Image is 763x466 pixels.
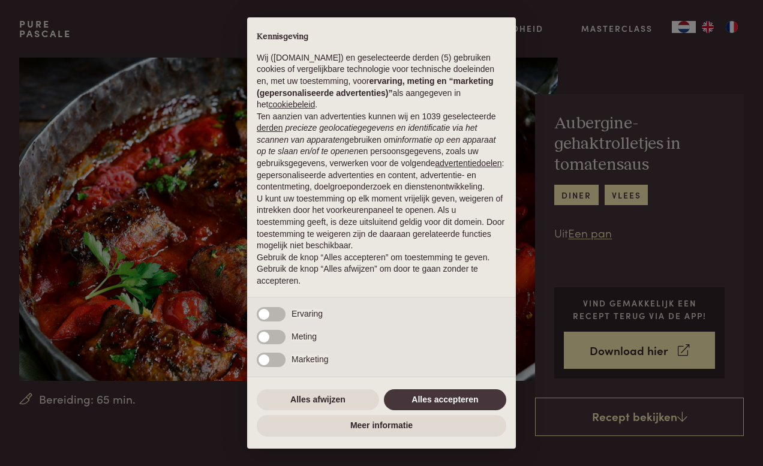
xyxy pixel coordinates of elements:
button: Alles accepteren [384,389,506,411]
p: Wij ([DOMAIN_NAME]) en geselecteerde derden (5) gebruiken cookies of vergelijkbare technologie vo... [257,52,506,111]
strong: ervaring, meting en “marketing (gepersonaliseerde advertenties)” [257,76,493,98]
p: Ten aanzien van advertenties kunnen wij en 1039 geselecteerde gebruiken om en persoonsgegevens, z... [257,111,506,193]
p: Gebruik de knop “Alles accepteren” om toestemming te geven. Gebruik de knop “Alles afwijzen” om d... [257,252,506,287]
em: precieze geolocatiegegevens en identificatie via het scannen van apparaten [257,123,477,145]
button: derden [257,122,283,134]
button: advertentiedoelen [435,158,501,170]
span: Marketing [292,354,328,364]
p: U kunt uw toestemming op elk moment vrijelijk geven, weigeren of intrekken door het voorkeurenpan... [257,193,506,252]
button: Alles afwijzen [257,389,379,411]
em: informatie op een apparaat op te slaan en/of te openen [257,135,496,157]
span: Ervaring [292,309,323,318]
span: Meting [292,332,317,341]
a: cookiebeleid [268,100,315,109]
button: Meer informatie [257,415,506,437]
h2: Kennisgeving [257,32,506,43]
